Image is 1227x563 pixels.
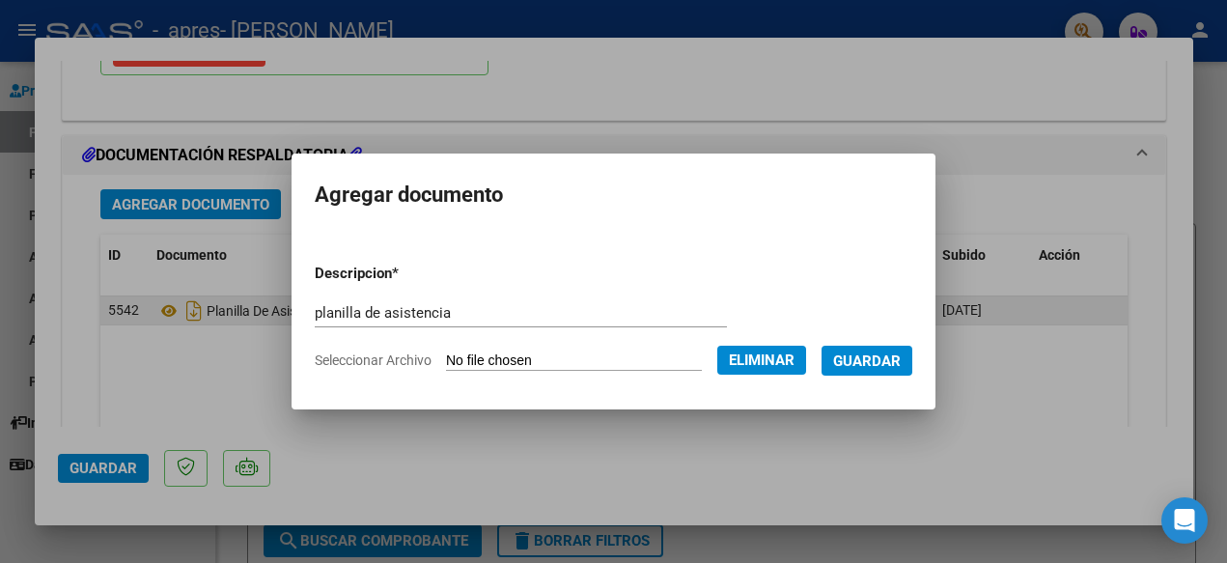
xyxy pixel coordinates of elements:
button: Eliminar [717,346,806,375]
h2: Agregar documento [315,177,912,213]
span: Guardar [833,352,901,370]
p: Descripcion [315,263,494,285]
div: Open Intercom Messenger [1161,497,1208,544]
button: Guardar [822,346,912,376]
span: Eliminar [729,352,795,369]
span: Seleccionar Archivo [315,352,432,368]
